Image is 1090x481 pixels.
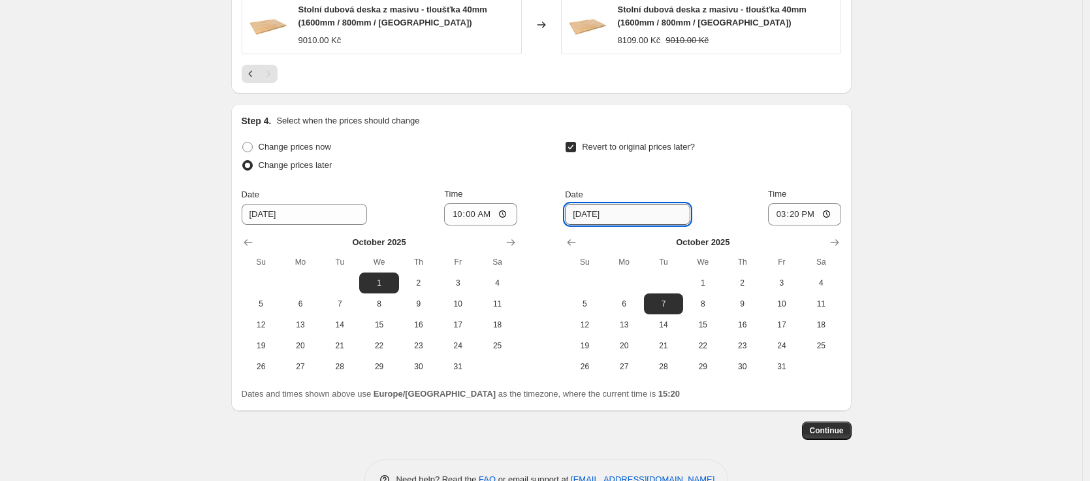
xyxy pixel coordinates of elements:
[605,356,644,377] button: Monday October 27 2025
[683,252,722,273] th: Wednesday
[483,278,511,288] span: 4
[374,389,496,399] b: Europe/[GEOGRAPHIC_DATA]
[610,320,639,330] span: 13
[565,335,604,356] button: Sunday October 19 2025
[568,5,607,44] img: stolni-dubova-deska-z-masivu-tloustka-40mm_80x.webp
[477,252,517,273] th: Saturday
[298,5,487,27] span: Stolní dubová deska z masivu - tloušťka 40mm (1600mm / 800mm / [GEOGRAPHIC_DATA])
[562,233,581,252] button: Show previous month, September 2025
[325,361,354,372] span: 28
[801,273,841,293] button: Saturday October 4 2025
[688,278,717,288] span: 1
[768,203,841,225] input: 12:00
[644,252,683,273] th: Tuesday
[444,189,462,199] span: Time
[658,389,680,399] b: 15:20
[443,299,472,309] span: 10
[239,233,257,252] button: Show previous month, September 2025
[565,204,690,225] input: 9/30/2025
[399,356,438,377] button: Thursday October 30 2025
[610,299,639,309] span: 6
[399,273,438,293] button: Thursday October 2 2025
[443,340,472,351] span: 24
[325,320,354,330] span: 14
[570,257,599,267] span: Su
[801,293,841,314] button: Saturday October 11 2025
[801,252,841,273] th: Saturday
[399,293,438,314] button: Thursday October 9 2025
[320,252,359,273] th: Tuesday
[242,389,681,399] span: Dates and times shown above use as the timezone, where the current time is
[722,335,761,356] button: Thursday October 23 2025
[483,257,511,267] span: Sa
[325,299,354,309] span: 7
[404,361,433,372] span: 30
[826,233,844,252] button: Show next month, November 2025
[247,340,276,351] span: 19
[399,252,438,273] th: Thursday
[364,320,393,330] span: 15
[683,356,722,377] button: Wednesday October 29 2025
[688,320,717,330] span: 15
[722,356,761,377] button: Thursday October 30 2025
[242,293,281,314] button: Sunday October 5 2025
[483,299,511,309] span: 11
[502,233,520,252] button: Show next month, November 2025
[242,114,272,127] h2: Step 4.
[477,314,517,335] button: Saturday October 18 2025
[286,361,315,372] span: 27
[644,314,683,335] button: Tuesday October 14 2025
[665,34,709,47] strike: 9010.00 Kč
[722,273,761,293] button: Thursday October 2 2025
[688,257,717,267] span: We
[565,314,604,335] button: Sunday October 12 2025
[477,273,517,293] button: Saturday October 4 2025
[359,252,398,273] th: Wednesday
[688,299,717,309] span: 8
[359,335,398,356] button: Wednesday October 22 2025
[404,278,433,288] span: 2
[281,356,320,377] button: Monday October 27 2025
[618,5,807,27] span: Stolní dubová deska z masivu - tloušťka 40mm (1600mm / 800mm / [GEOGRAPHIC_DATA])
[767,278,796,288] span: 3
[683,335,722,356] button: Wednesday October 22 2025
[281,293,320,314] button: Monday October 6 2025
[242,204,367,225] input: 9/30/2025
[767,340,796,351] span: 24
[722,314,761,335] button: Thursday October 16 2025
[242,190,259,199] span: Date
[649,361,678,372] span: 28
[644,356,683,377] button: Tuesday October 28 2025
[242,252,281,273] th: Sunday
[443,361,472,372] span: 31
[610,257,639,267] span: Mo
[359,356,398,377] button: Wednesday October 29 2025
[281,252,320,273] th: Monday
[807,340,835,351] span: 25
[444,203,517,225] input: 12:00
[438,356,477,377] button: Friday October 31 2025
[249,5,288,44] img: stolni-dubova-deska-z-masivu-tloustka-40mm_80x.webp
[565,252,604,273] th: Sunday
[320,314,359,335] button: Tuesday October 14 2025
[364,361,393,372] span: 29
[610,340,639,351] span: 20
[364,299,393,309] span: 8
[728,278,756,288] span: 2
[359,273,398,293] button: Wednesday October 1 2025
[399,335,438,356] button: Thursday October 23 2025
[286,299,315,309] span: 6
[605,314,644,335] button: Monday October 13 2025
[242,65,260,83] button: Previous
[477,293,517,314] button: Saturday October 11 2025
[483,320,511,330] span: 18
[570,361,599,372] span: 26
[438,273,477,293] button: Friday October 3 2025
[762,273,801,293] button: Friday October 3 2025
[767,320,796,330] span: 17
[683,314,722,335] button: Wednesday October 15 2025
[565,190,583,199] span: Date
[443,320,472,330] span: 17
[762,252,801,273] th: Friday
[688,361,717,372] span: 29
